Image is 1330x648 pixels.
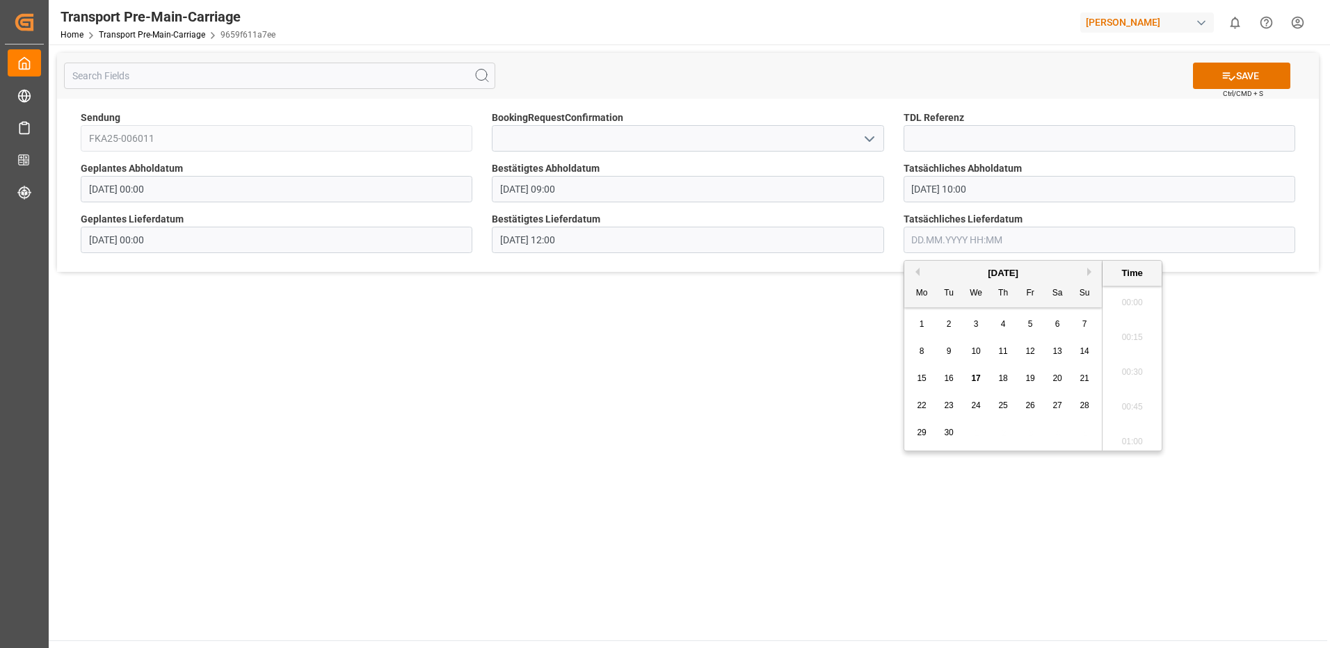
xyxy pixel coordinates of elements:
div: Choose Tuesday, September 23rd, 2025 [940,397,958,414]
div: Choose Friday, September 26th, 2025 [1022,397,1039,414]
div: Choose Sunday, September 7th, 2025 [1076,316,1093,333]
div: Choose Thursday, September 4th, 2025 [995,316,1012,333]
input: DD.MM.YYYY HH:MM [81,176,472,202]
span: 11 [998,346,1007,356]
div: Choose Monday, September 1st, 2025 [913,316,931,333]
button: Help Center [1251,7,1282,38]
button: Next Month [1087,268,1096,276]
div: Choose Monday, September 29th, 2025 [913,424,931,442]
div: Mo [913,285,931,302]
span: 6 [1055,319,1060,329]
span: 10 [971,346,980,356]
div: Choose Tuesday, September 16th, 2025 [940,370,958,387]
button: Previous Month [911,268,920,276]
div: Choose Monday, September 15th, 2025 [913,370,931,387]
span: 14 [1080,346,1089,356]
div: Choose Sunday, September 28th, 2025 [1076,397,1093,414]
div: Choose Friday, September 5th, 2025 [1022,316,1039,333]
div: Choose Tuesday, September 9th, 2025 [940,343,958,360]
span: Ctrl/CMD + S [1223,88,1263,99]
span: 22 [917,400,926,410]
input: DD.MM.YYYY HH:MM [904,176,1295,202]
div: Transport Pre-Main-Carriage [61,6,275,27]
div: Choose Friday, September 12th, 2025 [1022,343,1039,360]
div: Choose Wednesday, September 3rd, 2025 [968,316,985,333]
div: Fr [1022,285,1039,302]
div: Choose Monday, September 8th, 2025 [913,343,931,360]
div: Choose Thursday, September 25th, 2025 [995,397,1012,414]
span: 12 [1025,346,1034,356]
button: [PERSON_NAME] [1080,9,1219,35]
div: Choose Friday, September 19th, 2025 [1022,370,1039,387]
span: 3 [974,319,979,329]
span: 27 [1052,400,1061,410]
span: 18 [998,373,1007,383]
span: Tatsächliches Lieferdatum [904,212,1023,227]
span: Bestätigtes Abholdatum [492,161,600,176]
span: 29 [917,428,926,437]
button: open menu [858,128,879,149]
span: Bestätigtes Lieferdatum [492,212,600,227]
span: 21 [1080,373,1089,383]
span: 28 [1080,400,1089,410]
input: DD.MM.YYYY HH:MM [492,176,883,202]
div: Choose Tuesday, September 2nd, 2025 [940,316,958,333]
div: Time [1106,266,1158,280]
div: [DATE] [904,266,1102,280]
div: Choose Wednesday, September 24th, 2025 [968,397,985,414]
div: Choose Saturday, September 20th, 2025 [1049,370,1066,387]
span: 4 [1001,319,1006,329]
span: Sendung [81,111,120,125]
button: SAVE [1193,63,1290,89]
span: TDL Referenz [904,111,964,125]
div: [PERSON_NAME] [1080,13,1214,33]
span: 20 [1052,373,1061,383]
div: Choose Saturday, September 13th, 2025 [1049,343,1066,360]
span: 9 [947,346,952,356]
span: Tatsächliches Abholdatum [904,161,1022,176]
span: Geplantes Lieferdatum [81,212,184,227]
span: 2 [947,319,952,329]
span: 19 [1025,373,1034,383]
input: DD.MM.YYYY HH:MM [492,227,883,253]
div: Choose Sunday, September 14th, 2025 [1076,343,1093,360]
div: Th [995,285,1012,302]
div: Tu [940,285,958,302]
span: 23 [944,400,953,410]
span: 30 [944,428,953,437]
span: 24 [971,400,980,410]
span: 5 [1028,319,1033,329]
div: Choose Thursday, September 18th, 2025 [995,370,1012,387]
button: show 0 new notifications [1219,7,1251,38]
input: DD.MM.YYYY HH:MM [904,227,1295,253]
div: month 2025-09 [908,311,1098,446]
div: Choose Thursday, September 11th, 2025 [995,343,1012,360]
div: Choose Saturday, September 6th, 2025 [1049,316,1066,333]
div: Choose Sunday, September 21st, 2025 [1076,370,1093,387]
div: Su [1076,285,1093,302]
div: We [968,285,985,302]
span: 8 [920,346,924,356]
div: Choose Monday, September 22nd, 2025 [913,397,931,414]
div: Choose Saturday, September 27th, 2025 [1049,397,1066,414]
span: 15 [917,373,926,383]
div: Sa [1049,285,1066,302]
span: 16 [944,373,953,383]
span: 1 [920,319,924,329]
span: Geplantes Abholdatum [81,161,183,176]
span: 17 [971,373,980,383]
input: Search Fields [64,63,495,89]
div: Choose Tuesday, September 30th, 2025 [940,424,958,442]
div: Choose Wednesday, September 17th, 2025 [968,370,985,387]
span: BookingRequestConfirmation [492,111,623,125]
div: Choose Wednesday, September 10th, 2025 [968,343,985,360]
span: 7 [1082,319,1087,329]
span: 25 [998,400,1007,410]
a: Home [61,30,83,40]
span: 26 [1025,400,1034,410]
span: 13 [1052,346,1061,356]
input: DD.MM.YYYY HH:MM [81,227,472,253]
a: Transport Pre-Main-Carriage [99,30,205,40]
